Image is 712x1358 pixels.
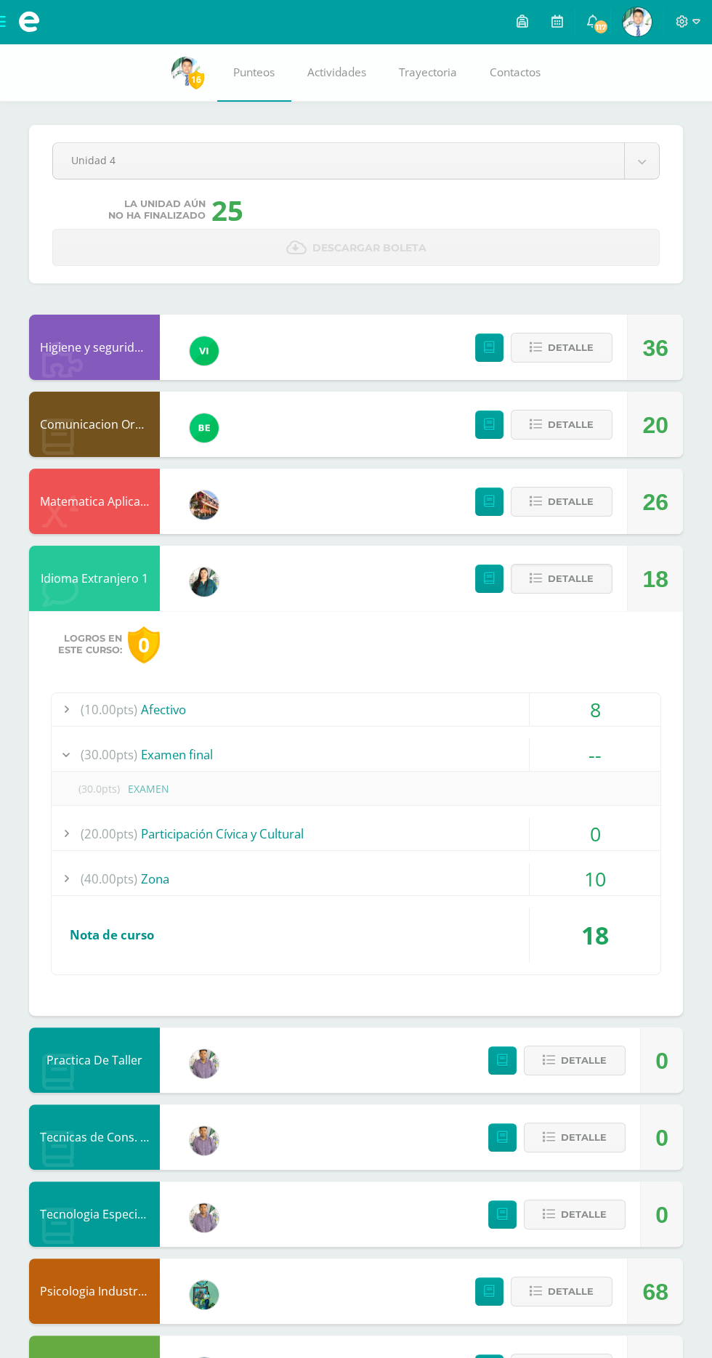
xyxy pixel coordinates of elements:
[530,817,660,850] div: 0
[642,469,668,535] div: 26
[190,567,219,597] img: f58bb6038ea3a85f08ed05377cd67300.png
[58,633,122,656] span: Logros en este curso:
[511,1277,612,1306] button: Detalle
[561,1124,607,1151] span: Detalle
[29,546,160,611] div: Idioma Extranjero 1
[52,693,660,726] div: Afectivo
[190,1280,219,1309] img: b3df963adb6106740b98dae55d89aff1.png
[108,198,206,222] span: La unidad aún no ha finalizado
[81,693,137,726] span: (10.00pts)
[524,1123,626,1152] button: Detalle
[524,1200,626,1229] button: Detalle
[29,1181,160,1247] div: Tecnologia Especifica
[81,738,137,771] span: (30.00pts)
[548,1278,594,1305] span: Detalle
[655,1182,668,1248] div: 0
[548,565,594,592] span: Detalle
[312,230,426,266] span: Descargar boleta
[511,333,612,363] button: Detalle
[29,469,160,534] div: Matematica Aplicada
[29,315,160,380] div: Higiene y seguridad en el trabajo
[52,817,660,850] div: Participación Cívica y Cultural
[71,143,606,177] span: Unidad 4
[29,1027,160,1093] div: Practica De Taller
[29,1104,160,1170] div: Tecnicas de Cons. Higiene y seg.
[291,44,383,102] a: Actividades
[511,564,612,594] button: Detalle
[548,334,594,361] span: Detalle
[29,1258,160,1324] div: Psicologia Industrial
[548,411,594,438] span: Detalle
[524,1046,626,1075] button: Detalle
[383,44,474,102] a: Trayectoria
[70,926,154,943] span: Nota de curso
[70,772,128,805] span: (30.0pts)
[188,70,204,89] span: 16
[642,1259,668,1325] div: 68
[548,488,594,515] span: Detalle
[511,487,612,517] button: Detalle
[190,1203,219,1232] img: b08e72ae1415402f2c8bd1f3d2cdaa84.png
[593,19,609,35] span: 117
[399,65,457,80] span: Trayectoria
[52,862,660,895] div: Zona
[190,490,219,520] img: 0a4f8d2552c82aaa76f7aefb013bc2ce.png
[561,1047,607,1074] span: Detalle
[474,44,557,102] a: Contactos
[53,143,659,179] a: Unidad 4
[655,1105,668,1171] div: 0
[52,772,660,805] div: EXAMEN
[530,908,660,963] div: 18
[642,392,668,458] div: 20
[233,65,275,80] span: Punteos
[530,693,660,726] div: 8
[171,57,201,86] img: 471cebee64bf0385bf590beeb9ee5b28.png
[190,413,219,442] img: b85866ae7f275142dc9a325ef37a630d.png
[623,7,652,36] img: 471cebee64bf0385bf590beeb9ee5b28.png
[81,817,137,850] span: (20.00pts)
[190,336,219,365] img: a241c2b06c5b4daf9dd7cbc5f490cd0f.png
[81,862,137,895] span: (40.00pts)
[561,1201,607,1228] span: Detalle
[530,738,660,771] div: --
[307,65,366,80] span: Actividades
[211,191,243,229] div: 25
[490,65,541,80] span: Contactos
[642,546,668,612] div: 18
[29,392,160,457] div: Comunicacion Oral y Escrita
[190,1049,219,1078] img: b08e72ae1415402f2c8bd1f3d2cdaa84.png
[655,1028,668,1094] div: 0
[217,44,291,102] a: Punteos
[52,738,660,771] div: Examen final
[511,410,612,440] button: Detalle
[128,626,160,663] div: 0
[530,862,660,895] div: 10
[642,315,668,381] div: 36
[190,1126,219,1155] img: b08e72ae1415402f2c8bd1f3d2cdaa84.png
